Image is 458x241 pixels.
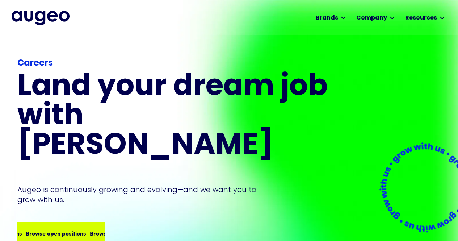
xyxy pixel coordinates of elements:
[12,11,70,25] img: Augeo's full logo in midnight blue.
[17,184,266,205] p: Augeo is continuously growing and evolving—and we want you to grow with us.
[315,14,338,22] div: Brands
[405,14,437,22] div: Resources
[12,11,70,25] a: home
[356,14,387,22] div: Company
[17,59,53,68] strong: Careers
[17,73,330,161] h1: Land your dream job﻿ with [PERSON_NAME]
[24,229,84,237] div: Browse open positions
[88,229,148,237] div: Browse open positions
